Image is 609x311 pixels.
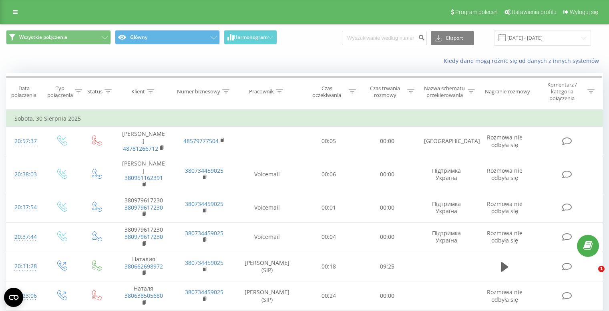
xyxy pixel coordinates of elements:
[358,156,416,193] td: 00:00
[300,156,358,193] td: 00:06
[113,156,174,193] td: [PERSON_NAME]
[125,292,163,299] a: 380638505680
[342,31,427,45] input: Wyszukiwanie według numeru
[123,145,158,152] a: 48781266712
[6,30,111,44] button: Wszystkie połączenia
[416,222,476,252] td: Підтримка Україна
[235,252,300,281] td: [PERSON_NAME] (SIP)
[14,167,36,182] div: 20:38:03
[185,288,223,296] a: 380734459025
[185,200,223,208] a: 380734459025
[234,34,267,40] span: Harmonogram
[582,266,601,285] iframe: Intercom live chat
[512,9,557,15] span: Ustawienia profilu
[300,127,358,156] td: 00:05
[249,88,274,95] div: Pracownik
[125,204,163,211] a: 380979617230
[185,259,223,267] a: 380734459025
[6,111,603,127] td: Sobota, 30 Sierpnia 2025
[307,85,347,99] div: Czas oczekiwania
[358,193,416,222] td: 00:00
[431,31,474,45] button: Eksport
[113,252,174,281] td: Наталия
[87,88,103,95] div: Status
[14,288,36,304] div: 20:23:06
[358,127,416,156] td: 00:00
[300,281,358,311] td: 00:24
[444,57,603,65] a: Kiedy dane mogą różnić się od danych z innych systemów
[416,193,476,222] td: Підтримка Україна
[487,200,523,215] span: Rozmowa nie odbyła się
[485,88,530,95] div: Nagranie rozmowy
[416,127,476,156] td: [GEOGRAPHIC_DATA]
[125,233,163,240] a: 380979617230
[487,229,523,244] span: Rozmowa nie odbyła się
[358,281,416,311] td: 00:00
[570,9,598,15] span: Wyloguj się
[113,127,174,156] td: [PERSON_NAME]
[125,263,163,270] a: 380662698972
[365,85,405,99] div: Czas trwania rozmowy
[6,85,41,99] div: Data połączenia
[424,85,466,99] div: Nazwa schematu przekierowania
[113,193,174,222] td: 380979617230
[125,174,163,182] a: 380951162391
[14,229,36,245] div: 20:37:44
[14,133,36,149] div: 20:57:37
[487,288,523,303] span: Rozmowa nie odbyła się
[455,9,498,15] span: Program poleceń
[115,30,220,44] button: Główny
[19,34,67,40] span: Wszystkie połączenia
[235,281,300,311] td: [PERSON_NAME] (SIP)
[113,281,174,311] td: Наталя
[235,156,300,193] td: Voicemail
[300,252,358,281] td: 00:18
[113,222,174,252] td: 380979617230
[131,88,145,95] div: Klient
[358,252,416,281] td: 09:25
[224,30,277,44] button: Harmonogram
[183,137,219,145] a: 48579777504
[185,167,223,174] a: 380734459025
[47,85,72,99] div: Typ połączenia
[598,266,605,272] span: 1
[416,156,476,193] td: Підтримка Україна
[14,258,36,274] div: 20:31:28
[4,288,23,307] button: Open CMP widget
[300,193,358,222] td: 00:01
[358,222,416,252] td: 00:00
[235,193,300,222] td: Voicemail
[185,229,223,237] a: 380734459025
[487,167,523,182] span: Rozmowa nie odbyła się
[235,222,300,252] td: Voicemail
[177,88,220,95] div: Numer biznesowy
[487,133,523,148] span: Rozmowa nie odbyła się
[539,81,585,102] div: Komentarz / kategoria połączenia
[14,200,36,215] div: 20:37:54
[300,222,358,252] td: 00:04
